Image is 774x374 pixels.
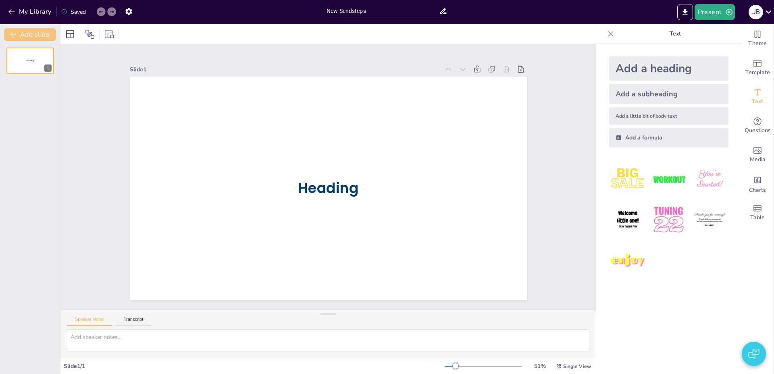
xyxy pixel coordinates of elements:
[563,363,591,370] span: Single View
[749,186,766,195] span: Charts
[609,242,647,280] img: 7.jpeg
[116,317,152,326] button: Transcript
[741,53,774,82] div: Add ready made slides
[749,4,763,20] button: J B
[748,39,767,48] span: Theme
[64,362,445,370] div: Slide 1 / 1
[67,317,112,326] button: Speaker Notes
[752,97,763,106] span: Text
[609,128,728,148] div: Add a formula
[741,24,774,53] div: Change the overall theme
[44,64,52,72] div: 1
[741,111,774,140] div: Get real-time input from your audience
[695,4,735,20] button: Present
[741,82,774,111] div: Add text boxes
[609,56,728,81] div: Add a heading
[85,29,95,39] span: Position
[741,140,774,169] div: Add images, graphics, shapes or video
[609,160,647,198] img: 1.jpeg
[61,8,86,16] div: Saved
[327,5,439,17] input: Insert title
[130,66,440,73] div: Slide 1
[298,179,359,198] span: Heading
[64,28,77,41] div: Layout
[530,362,549,370] div: 51 %
[6,5,55,18] button: My Library
[749,5,763,19] div: J B
[745,126,771,135] span: Questions
[691,201,728,239] img: 6.jpeg
[609,107,728,125] div: Add a little bit of body text
[650,201,687,239] img: 5.jpeg
[27,60,34,62] span: Heading
[617,24,733,44] p: Text
[677,4,693,20] button: Export to PowerPoint
[103,28,115,41] div: Resize presentation
[741,198,774,227] div: Add a table
[609,84,728,104] div: Add a subheading
[609,201,647,239] img: 4.jpeg
[650,160,687,198] img: 2.jpeg
[750,213,765,222] span: Table
[4,28,56,41] button: Add slide
[750,155,766,164] span: Media
[741,169,774,198] div: Add charts and graphs
[691,160,728,198] img: 3.jpeg
[745,68,770,77] span: Template
[6,48,54,74] div: 1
